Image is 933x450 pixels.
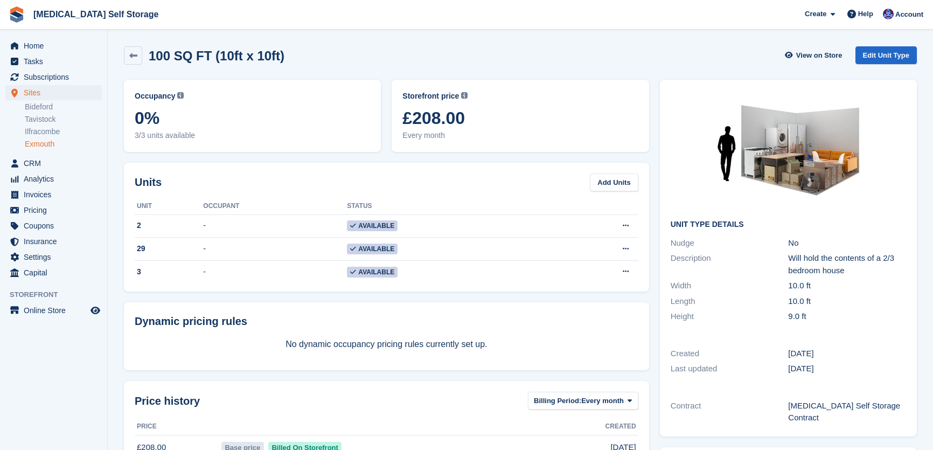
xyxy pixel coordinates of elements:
div: Height [671,310,789,323]
span: Invoices [24,187,88,202]
div: Dynamic pricing rules [135,313,638,329]
span: £208.00 [402,108,638,128]
a: menu [5,218,102,233]
a: menu [5,54,102,69]
div: No [788,237,906,250]
a: menu [5,70,102,85]
span: Account [895,9,923,20]
div: Nudge [671,237,789,250]
button: Billing Period: Every month [528,392,638,410]
div: Will hold the contents of a 2/3 bedroom house [788,252,906,276]
a: Tavistock [25,114,102,124]
a: menu [5,156,102,171]
img: stora-icon-8386f47178a22dfd0bd8f6a31ec36ba5ce8667c1dd55bd0f319d3a0aa187defe.svg [9,6,25,23]
a: Bideford [25,102,102,112]
span: Help [858,9,873,19]
th: Status [347,198,548,215]
span: Created [605,421,636,431]
div: Description [671,252,789,276]
a: menu [5,265,102,280]
th: Occupant [203,198,347,215]
a: menu [5,187,102,202]
a: menu [5,303,102,318]
div: Created [671,348,789,360]
div: Width [671,280,789,292]
span: Create [805,9,826,19]
span: View on Store [796,50,843,61]
td: - [203,214,347,238]
span: Capital [24,265,88,280]
span: Pricing [24,203,88,218]
div: Contract [671,400,789,424]
span: CRM [24,156,88,171]
th: Unit [135,198,203,215]
span: Tasks [24,54,88,69]
div: Last updated [671,363,789,375]
a: menu [5,171,102,186]
td: - [203,238,347,261]
span: Available [347,244,398,254]
div: 29 [135,243,203,254]
span: Insurance [24,234,88,249]
span: Settings [24,250,88,265]
a: menu [5,38,102,53]
div: 2 [135,220,203,231]
a: menu [5,203,102,218]
span: Available [347,267,398,278]
span: Online Store [24,303,88,318]
td: - [203,260,347,283]
h2: 100 SQ FT (10ft x 10ft) [149,49,284,63]
span: Storefront price [402,91,459,102]
a: menu [5,85,102,100]
div: 10.0 ft [788,295,906,308]
h2: Units [135,174,162,190]
a: Ilfracombe [25,127,102,137]
span: Occupancy [135,91,175,102]
span: Every month [581,396,624,406]
span: Billing Period: [534,396,581,406]
div: [MEDICAL_DATA] Self Storage Contract [788,400,906,424]
img: 100-sqft-unit.jpg [707,91,869,212]
a: Preview store [89,304,102,317]
span: Every month [402,130,638,141]
img: icon-info-grey-7440780725fd019a000dd9b08b2336e03edf1995a4989e88bcd33f0948082b44.svg [461,92,468,99]
p: No dynamic occupancy pricing rules currently set up. [135,338,638,351]
div: 10.0 ft [788,280,906,292]
a: Add Units [590,174,638,191]
span: 0% [135,108,370,128]
span: Coupons [24,218,88,233]
span: Subscriptions [24,70,88,85]
a: menu [5,234,102,249]
img: Helen Walker [883,9,894,19]
div: 3 [135,266,203,278]
div: 9.0 ft [788,310,906,323]
span: 3/3 units available [135,130,370,141]
a: Edit Unit Type [855,46,917,64]
span: Price history [135,393,200,409]
span: Sites [24,85,88,100]
div: Length [671,295,789,308]
a: View on Store [784,46,847,64]
th: Price [135,418,219,435]
span: Analytics [24,171,88,186]
h2: Unit Type details [671,220,906,229]
a: Exmouth [25,139,102,149]
a: menu [5,250,102,265]
span: Available [347,220,398,231]
div: [DATE] [788,363,906,375]
span: Storefront [10,289,107,300]
div: [DATE] [788,348,906,360]
img: icon-info-grey-7440780725fd019a000dd9b08b2336e03edf1995a4989e88bcd33f0948082b44.svg [177,92,184,99]
span: Home [24,38,88,53]
a: [MEDICAL_DATA] Self Storage [29,5,163,23]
